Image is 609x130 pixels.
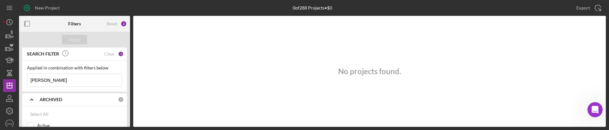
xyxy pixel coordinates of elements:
[293,5,332,10] div: 0 of 288 Projects • $0
[35,2,60,14] div: New Project
[30,108,49,120] div: Select All
[570,2,606,14] button: Export
[40,97,62,102] b: ARCHIVED
[576,2,590,14] div: Export
[118,97,124,102] div: 0
[104,51,115,56] div: Clear
[27,65,122,70] div: Applied in combination with filters below
[107,21,117,26] div: Reset
[68,21,81,26] b: Filters
[27,51,59,56] b: SEARCH FILTER
[27,108,52,120] button: Select All
[19,2,66,14] button: New Project
[118,51,124,57] div: 1
[37,122,122,129] label: Active
[3,117,16,130] button: MW
[338,67,401,76] h3: No projects found.
[121,21,127,27] div: 2
[69,35,81,44] div: Apply
[7,122,12,126] text: MW
[587,102,603,117] iframe: Intercom live chat
[62,35,87,44] button: Apply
